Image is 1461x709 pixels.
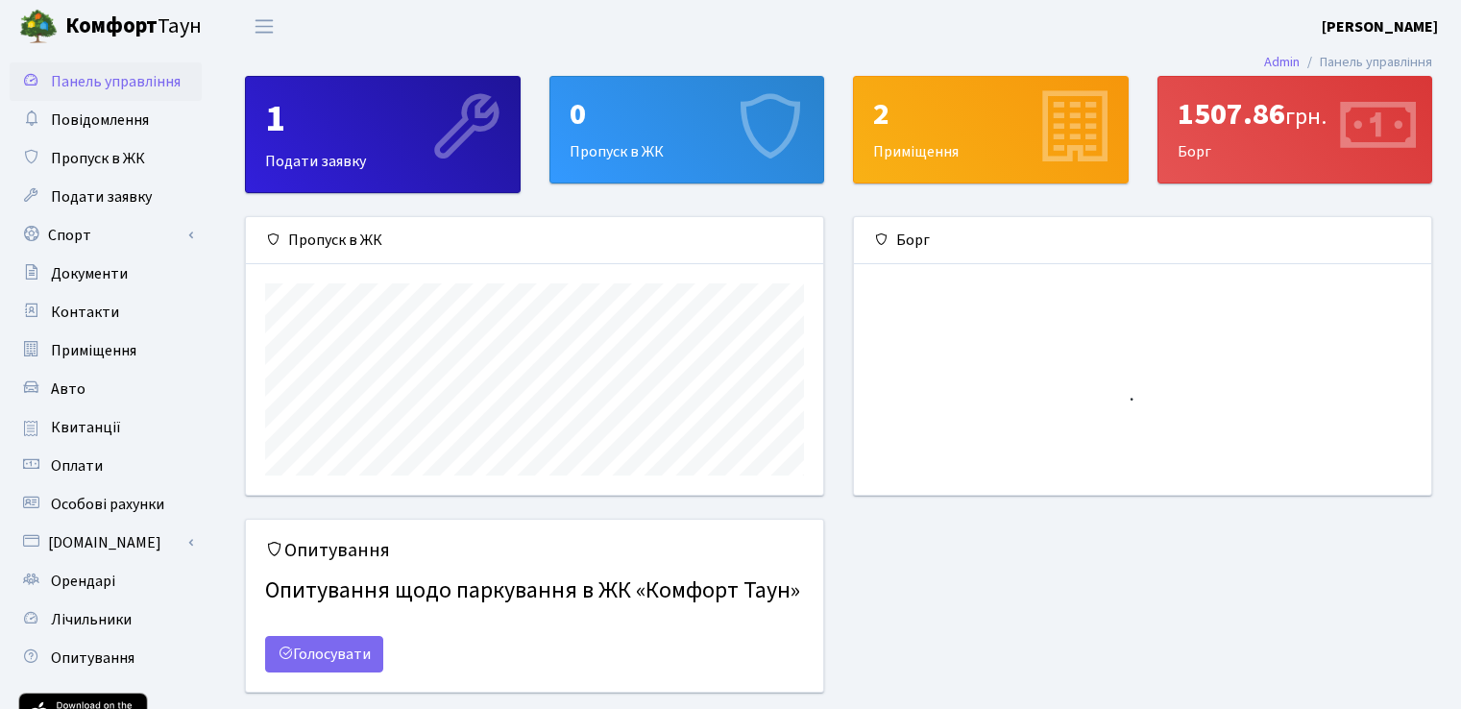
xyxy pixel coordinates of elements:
a: Приміщення [10,331,202,370]
div: Борг [1158,77,1432,183]
span: Таун [65,11,202,43]
span: Документи [51,263,128,284]
a: Admin [1264,52,1300,72]
a: 1Подати заявку [245,76,521,193]
div: 2 [873,96,1108,133]
span: Подати заявку [51,186,152,208]
a: Контакти [10,293,202,331]
div: 1507.86 [1178,96,1413,133]
a: Пропуск в ЖК [10,139,202,178]
div: Пропуск в ЖК [550,77,824,183]
span: грн. [1285,100,1327,134]
div: Подати заявку [246,77,520,192]
a: Квитанції [10,408,202,447]
span: Приміщення [51,340,136,361]
a: Лічильники [10,600,202,639]
a: Подати заявку [10,178,202,216]
span: Пропуск в ЖК [51,148,145,169]
span: Опитування [51,648,134,669]
a: Спорт [10,216,202,255]
div: 0 [570,96,805,133]
span: Контакти [51,302,119,323]
div: 1 [265,96,500,142]
a: Особові рахунки [10,485,202,524]
a: [DOMAIN_NAME] [10,524,202,562]
a: Голосувати [265,636,383,672]
button: Переключити навігацію [240,11,288,42]
a: Опитування [10,639,202,677]
span: Квитанції [51,417,121,438]
div: Борг [854,217,1431,264]
a: Оплати [10,447,202,485]
a: Повідомлення [10,101,202,139]
li: Панель управління [1300,52,1432,73]
span: Повідомлення [51,110,149,131]
a: Панель управління [10,62,202,101]
span: Особові рахунки [51,494,164,515]
span: Орендарі [51,571,115,592]
img: logo.png [19,8,58,46]
span: Панель управління [51,71,181,92]
a: Авто [10,370,202,408]
b: [PERSON_NAME] [1322,16,1438,37]
a: 0Пропуск в ЖК [549,76,825,183]
a: Документи [10,255,202,293]
span: Лічильники [51,609,132,630]
a: Орендарі [10,562,202,600]
div: Приміщення [854,77,1128,183]
span: Оплати [51,455,103,477]
a: 2Приміщення [853,76,1129,183]
h5: Опитування [265,539,804,562]
span: Авто [51,379,85,400]
h4: Опитування щодо паркування в ЖК «Комфорт Таун» [265,570,804,613]
a: [PERSON_NAME] [1322,15,1438,38]
b: Комфорт [65,11,158,41]
div: Пропуск в ЖК [246,217,823,264]
nav: breadcrumb [1235,42,1461,83]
